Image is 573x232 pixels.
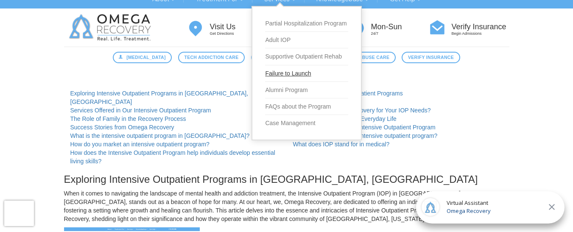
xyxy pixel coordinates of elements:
a: What are the goals of an intensive outpatient program? [293,132,438,139]
h3: Exploring Intensive Outpatient Programs in [GEOGRAPHIC_DATA], [GEOGRAPHIC_DATA] [64,174,509,185]
a: Exploring Intensive Outpatient Programs in [GEOGRAPHIC_DATA], [GEOGRAPHIC_DATA] [70,90,249,105]
h4: Mon-Sun [371,23,429,31]
h4: Visit Us [210,23,268,31]
a: Verify Insurance [402,52,460,63]
a: Visit Us Get Directions [187,19,268,37]
p: Get Directions [210,31,268,36]
span: Tech Addiction Care [184,54,238,61]
a: Success Stories from Omega Recovery [70,124,174,131]
p: 24/7 [371,31,429,36]
a: Why Choose Omega Recovery for Your IOP Needs? [293,107,431,114]
a: Integrating Recovery into Everyday Life [293,115,397,122]
a: Getting Started with Our Intensive Outpatient Program [293,124,436,131]
h4: Verify Insurance [452,23,509,31]
a: What is the intensive outpatient program in [GEOGRAPHIC_DATA]? [70,132,250,139]
img: Omega Recovery [64,8,159,47]
a: Supportive Outpatient Rehab [265,48,348,65]
a: Mental Health Care [251,52,317,63]
iframe: reCAPTCHA [4,201,34,226]
a: [MEDICAL_DATA] [113,52,172,63]
a: Case Management [265,115,348,131]
a: Alumni Program [265,82,348,98]
a: Verify Insurance Begin Admissions [429,19,509,37]
a: What does IOP stand for in medical? [293,141,390,148]
p: Begin Admissions [452,31,509,36]
a: Tech Addiction Care [178,52,245,63]
a: Adult IOP [265,32,348,48]
a: How does the Intensive Outpatient Program help individuals develop essential living skills? [70,149,275,165]
p: When it comes to navigating the landscape of mental health and addiction treatment, the Intensive... [64,189,509,223]
a: How do you market an intensive outpatient program? [70,141,210,148]
span: [MEDICAL_DATA] [126,54,166,61]
a: Failure to Launch [265,65,348,82]
a: Services Offered in Our Intensive Outpatient Program [70,107,211,114]
span: Verify Insurance [408,54,454,61]
a: FAQs about the Program [265,98,348,115]
a: Partial Hospitalization Program [265,15,348,32]
a: The Role of Family in the Recovery Process [70,115,186,122]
